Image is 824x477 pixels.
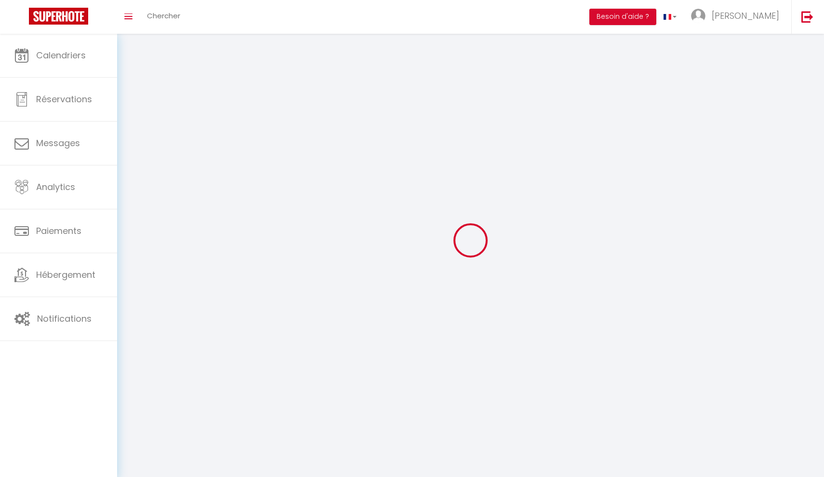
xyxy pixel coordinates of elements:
span: Notifications [37,313,92,325]
img: ... [691,9,705,23]
span: Analytics [36,181,75,193]
span: Réservations [36,93,92,105]
span: Hébergement [36,269,95,281]
img: logout [801,11,813,23]
span: Messages [36,137,80,149]
button: Besoin d'aide ? [589,9,656,25]
button: Ouvrir le widget de chat LiveChat [8,4,37,33]
img: Super Booking [29,8,88,25]
span: Paiements [36,225,81,237]
span: Chercher [147,11,180,21]
span: Calendriers [36,49,86,61]
span: [PERSON_NAME] [712,10,779,22]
